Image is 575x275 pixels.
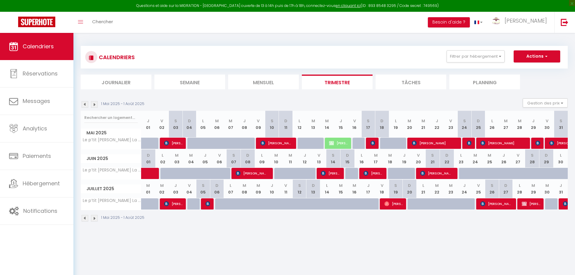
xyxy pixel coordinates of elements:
abbr: M [229,118,232,124]
span: Mai 2025 [81,129,141,137]
span: Le p’tit [PERSON_NAME] La Chouette [82,198,142,203]
th: 19 [397,149,411,168]
th: 09 [251,180,265,198]
th: 08 [237,111,251,138]
span: [PERSON_NAME] [420,168,453,179]
abbr: L [361,152,363,158]
th: 28 [525,149,539,168]
abbr: J [367,183,370,188]
th: 12 [298,149,312,168]
span: [PERSON_NAME] [384,198,403,209]
abbr: J [436,118,438,124]
th: 31 [554,111,568,138]
span: [PERSON_NAME] [505,17,547,24]
th: 14 [320,111,334,138]
th: 07 [227,149,241,168]
th: 04 [183,111,196,138]
th: 26 [485,111,499,138]
a: Chercher [88,12,118,33]
th: 22 [430,180,444,198]
abbr: D [312,183,315,188]
abbr: D [346,152,349,158]
th: 11 [279,180,293,198]
th: 09 [251,111,265,138]
abbr: J [204,152,206,158]
abbr: D [147,152,150,158]
li: Tâches [376,75,446,89]
span: Analytics [23,125,47,132]
abbr: M [312,118,315,124]
a: en cliquant ici [336,3,361,8]
button: Besoin d'aide ? [428,17,470,27]
th: 29 [526,111,540,138]
abbr: L [202,118,204,124]
abbr: J [174,183,177,188]
th: 03 [169,111,183,138]
abbr: D [380,118,383,124]
th: 21 [425,149,440,168]
abbr: S [174,118,177,124]
span: [PERSON_NAME] [205,198,210,209]
abbr: L [460,152,462,158]
th: 26 [485,180,499,198]
abbr: J [403,152,405,158]
th: 25 [483,149,497,168]
abbr: M [189,152,193,158]
th: 17 [361,111,375,138]
abbr: M [146,183,150,188]
th: 06 [212,149,227,168]
th: 27 [499,180,513,198]
abbr: J [463,183,466,188]
th: 15 [334,180,348,198]
span: Calendriers [23,43,54,50]
img: logout [561,18,568,26]
abbr: S [491,183,493,188]
abbr: S [271,118,273,124]
span: Paiements [23,152,51,160]
abbr: V [284,183,287,188]
span: [PERSON_NAME] [164,198,183,209]
abbr: J [304,152,306,158]
th: 25 [471,180,485,198]
th: 21 [416,111,430,138]
abbr: S [394,183,397,188]
abbr: M [274,152,278,158]
th: 29 [526,180,540,198]
abbr: D [445,152,448,158]
abbr: M [289,152,292,158]
th: 03 [170,149,184,168]
input: Rechercher un logement... [84,112,138,123]
th: 24 [468,149,483,168]
abbr: L [422,183,424,188]
abbr: M [388,152,392,158]
abbr: M [175,152,179,158]
span: Notifications [23,207,57,215]
th: 05 [198,149,212,168]
abbr: V [160,118,163,124]
th: 27 [499,111,513,138]
li: Semaine [154,75,225,89]
img: ... [492,18,501,24]
abbr: V [546,118,548,124]
span: [PERSON_NAME] [480,137,527,149]
abbr: L [491,118,493,124]
th: 01 [141,149,156,168]
th: 16 [347,180,361,198]
th: 20 [411,149,425,168]
a: ... [PERSON_NAME] [487,12,554,33]
abbr: D [284,118,287,124]
th: 26 [497,149,511,168]
th: 01 [141,180,155,198]
abbr: V [353,118,356,124]
th: 24 [458,180,472,198]
abbr: L [560,152,562,158]
abbr: L [299,118,300,124]
abbr: M [325,118,329,124]
th: 19 [389,180,403,198]
th: 08 [241,149,255,168]
abbr: D [215,183,218,188]
span: [PERSON_NAME] [535,137,540,149]
button: Gestion des prix [523,98,568,107]
abbr: M [243,183,246,188]
span: [PERSON_NAME] [363,168,382,179]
